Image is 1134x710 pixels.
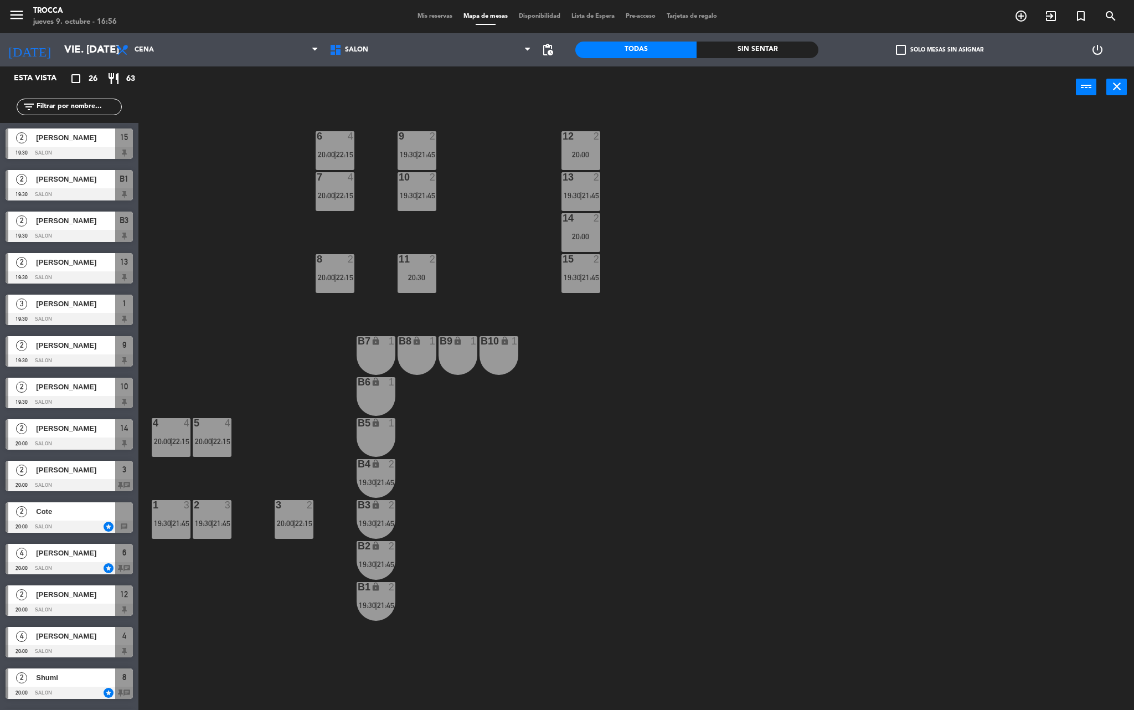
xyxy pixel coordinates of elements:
[1080,80,1093,93] i: power_input
[371,541,380,550] i: lock
[135,46,154,54] span: Cena
[120,172,128,186] span: B1
[36,547,115,559] span: [PERSON_NAME]
[336,150,353,159] span: 22:15
[471,336,477,346] div: 1
[594,172,600,182] div: 2
[318,273,335,282] span: 20:00
[416,150,418,159] span: |
[36,339,115,351] span: [PERSON_NAME]
[170,519,172,528] span: |
[336,191,353,200] span: 22:15
[418,191,435,200] span: 21:45
[389,582,395,592] div: 2
[318,150,335,159] span: 20:00
[541,43,554,56] span: pending_actions
[16,423,27,434] span: 2
[359,478,376,487] span: 19:30
[307,500,313,510] div: 2
[620,13,661,19] span: Pre-acceso
[33,6,117,17] div: Trocca
[389,500,395,510] div: 2
[561,233,600,240] div: 20:00
[348,172,354,182] div: 4
[122,629,126,642] span: 4
[36,672,115,683] span: Shumi
[389,541,395,551] div: 2
[430,172,436,182] div: 2
[16,174,27,185] span: 2
[277,519,294,528] span: 20:00
[36,173,115,185] span: [PERSON_NAME]
[359,519,376,528] span: 19:30
[896,45,906,55] span: check_box_outline_blank
[35,101,121,113] input: Filtrar por nombre...
[213,437,230,446] span: 22:15
[211,519,213,528] span: |
[580,191,582,200] span: |
[348,254,354,264] div: 2
[8,7,25,27] button: menu
[16,299,27,310] span: 3
[412,336,421,346] i: lock
[580,273,582,282] span: |
[16,215,27,227] span: 2
[697,42,818,58] div: Sin sentar
[582,273,599,282] span: 21:45
[293,519,295,528] span: |
[16,382,27,393] span: 2
[1110,80,1123,93] i: close
[1091,43,1104,56] i: power_settings_new
[418,150,435,159] span: 21:45
[36,589,115,600] span: [PERSON_NAME]
[36,506,115,517] span: Cote
[371,418,380,428] i: lock
[371,336,380,346] i: lock
[1074,9,1087,23] i: turned_in_not
[371,459,380,469] i: lock
[16,506,27,517] span: 2
[211,437,213,446] span: |
[371,500,380,510] i: lock
[430,336,436,346] div: 1
[348,131,354,141] div: 4
[594,213,600,223] div: 2
[575,42,697,58] div: Todas
[89,73,97,85] span: 26
[36,381,115,393] span: [PERSON_NAME]
[36,298,115,310] span: [PERSON_NAME]
[22,100,35,114] i: filter_list
[120,421,128,435] span: 14
[16,340,27,351] span: 2
[318,191,335,200] span: 20:00
[120,255,128,269] span: 13
[453,336,462,346] i: lock
[377,478,394,487] span: 21:45
[172,519,189,528] span: 21:45
[412,13,458,19] span: Mis reservas
[154,519,171,528] span: 19:30
[371,582,380,591] i: lock
[389,418,395,428] div: 1
[564,273,581,282] span: 19:30
[389,336,395,346] div: 1
[120,380,128,393] span: 10
[458,13,513,19] span: Mapa de mesas
[36,256,115,268] span: [PERSON_NAME]
[16,548,27,559] span: 4
[334,273,336,282] span: |
[377,519,394,528] span: 21:45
